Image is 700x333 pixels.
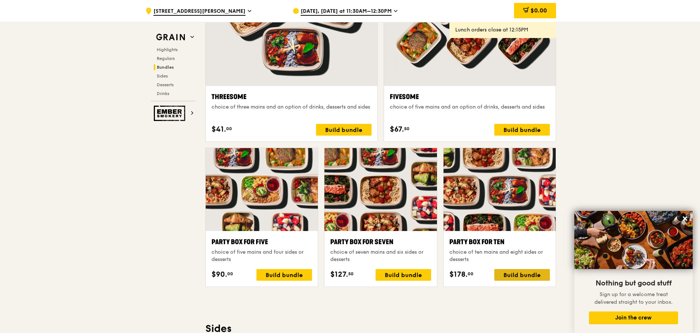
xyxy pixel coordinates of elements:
[226,126,232,132] span: 00
[494,124,550,136] div: Build bundle
[157,91,169,96] span: Drinks
[157,56,175,61] span: Regulars
[330,249,431,263] div: choice of seven mains and six sides or desserts
[390,124,404,135] span: $67.
[449,249,550,263] div: choice of ten mains and eight sides or desserts
[157,47,178,52] span: Highlights
[449,237,550,247] div: Party Box for Ten
[390,103,550,111] div: choice of five mains and an option of drinks, desserts and sides
[330,269,348,280] span: $127.
[594,291,673,305] span: Sign up for a welcome treat delivered straight to your inbox.
[449,269,468,280] span: $178.
[154,106,187,121] img: Ember Smokery web logo
[212,237,312,247] div: Party Box for Five
[212,124,226,135] span: $41.
[455,26,550,34] div: Lunch orders close at 12:15PM
[348,271,354,277] span: 50
[494,269,550,281] div: Build bundle
[301,8,392,16] span: [DATE], [DATE] at 11:30AM–12:30PM
[330,237,431,247] div: Party Box for Seven
[227,271,233,277] span: 00
[316,124,372,136] div: Build bundle
[679,213,691,224] button: Close
[212,103,372,111] div: choice of three mains and an option of drinks, desserts and sides
[154,31,187,44] img: Grain web logo
[157,82,174,87] span: Desserts
[574,211,693,269] img: DSC07876-Edit02-Large.jpeg
[212,269,227,280] span: $90.
[212,249,312,263] div: choice of five mains and four sides or desserts
[596,279,672,288] span: Nothing but good stuff
[390,92,550,102] div: Fivesome
[157,73,168,79] span: Sides
[256,269,312,281] div: Build bundle
[589,311,678,324] button: Join the crew
[212,92,372,102] div: Threesome
[468,271,473,277] span: 00
[153,8,246,16] span: [STREET_ADDRESS][PERSON_NAME]
[157,65,174,70] span: Bundles
[404,126,410,132] span: 50
[530,7,547,14] span: $0.00
[376,269,431,281] div: Build bundle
